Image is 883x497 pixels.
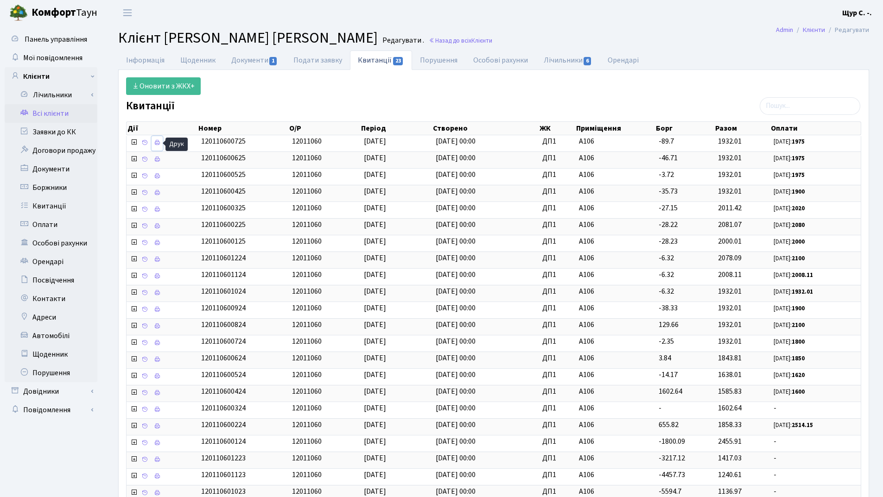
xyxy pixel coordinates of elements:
span: 2078.09 [718,253,742,263]
input: Пошук... [760,97,860,115]
span: 12011060 [292,153,322,163]
small: [DATE]: [774,204,805,213]
th: Дії [127,122,197,135]
span: [DATE] 00:00 [436,320,476,330]
span: - [659,403,661,413]
span: 1932.01 [718,286,742,296]
span: 12011060 [292,270,322,280]
span: 12011060 [292,253,322,263]
span: 120110601024 [201,286,246,296]
span: ДП1 [542,336,571,347]
span: 12011060 [292,186,322,196]
a: Всі клієнти [5,104,97,123]
span: [DATE] 00:00 [436,470,476,480]
span: 120110601224 [201,253,246,263]
span: 12011060 [292,470,322,480]
a: Клієнти [803,25,825,35]
span: 1585.83 [718,386,742,396]
span: -1800.09 [659,436,685,447]
span: [DATE] 00:00 [436,353,476,363]
span: 120110600624 [201,353,246,363]
span: ДП1 [542,453,571,464]
span: [DATE] 00:00 [436,186,476,196]
span: 120110600924 [201,303,246,313]
span: Панель управління [25,34,87,44]
a: Щур С. -. [842,7,872,19]
b: 2008.11 [792,271,813,279]
span: 1932.01 [718,136,742,146]
span: А106 [579,253,651,264]
small: [DATE]: [774,238,805,246]
span: 120110600425 [201,186,246,196]
span: [DATE] [364,220,386,230]
small: [DATE]: [774,171,805,179]
small: [DATE]: [774,338,805,346]
span: Клієнт [PERSON_NAME] [PERSON_NAME] [118,27,378,49]
span: ДП1 [542,136,571,147]
span: 12011060 [292,320,322,330]
span: Мої повідомлення [23,53,83,63]
span: ДП1 [542,436,571,447]
a: Документи [223,50,286,70]
a: Порушення [5,364,97,382]
span: -6.32 [659,253,674,263]
span: 12011060 [292,136,322,146]
a: Оплати [5,215,97,234]
span: ДП1 [542,486,571,497]
span: [DATE] 00:00 [436,486,476,497]
b: 1900 [792,304,805,313]
span: [DATE] [364,286,386,296]
span: -27.15 [659,203,678,213]
span: А106 [579,320,651,330]
span: - [774,486,857,497]
span: [DATE] [364,170,386,180]
span: [DATE] [364,403,386,413]
a: Панель управління [5,30,97,49]
a: Порушення [412,50,465,70]
span: 120110600824 [201,320,246,330]
a: Клієнти [5,67,97,86]
span: ДП1 [542,403,571,414]
a: Посвідчення [5,271,97,289]
span: [DATE] 00:00 [436,270,476,280]
span: ДП1 [542,370,571,380]
span: 12011060 [292,486,322,497]
span: [DATE] [364,236,386,246]
span: [DATE] [364,270,386,280]
span: [DATE] [364,386,386,396]
span: 120110600324 [201,403,246,413]
span: 120110600325 [201,203,246,213]
span: [DATE] [364,420,386,430]
span: А106 [579,186,651,197]
span: 3.84 [659,353,671,363]
span: [DATE] 00:00 [436,236,476,246]
span: ДП1 [542,470,571,480]
span: 12011060 [292,436,322,447]
span: ДП1 [542,386,571,397]
a: Квитанції [350,50,412,70]
th: Приміщення [575,122,655,135]
span: [DATE] 00:00 [436,153,476,163]
th: Створено [432,122,539,135]
span: А106 [579,453,651,464]
th: Оплати [770,122,861,135]
span: ДП1 [542,203,571,214]
span: -28.22 [659,220,678,230]
span: А106 [579,470,651,480]
span: 120110600525 [201,170,246,180]
span: А106 [579,403,651,414]
span: [DATE] 00:00 [436,286,476,296]
span: 1932.01 [718,153,742,163]
small: [DATE]: [774,288,813,296]
span: 12011060 [292,236,322,246]
span: [DATE] 00:00 [436,170,476,180]
a: Повідомлення [5,401,97,419]
a: Admin [776,25,793,35]
b: Щур С. -. [842,8,872,18]
span: 1240.61 [718,470,742,480]
span: - [774,470,857,480]
span: 12011060 [292,386,322,396]
span: 120110600625 [201,153,246,163]
small: [DATE]: [774,221,805,229]
th: О/Р [288,122,360,135]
